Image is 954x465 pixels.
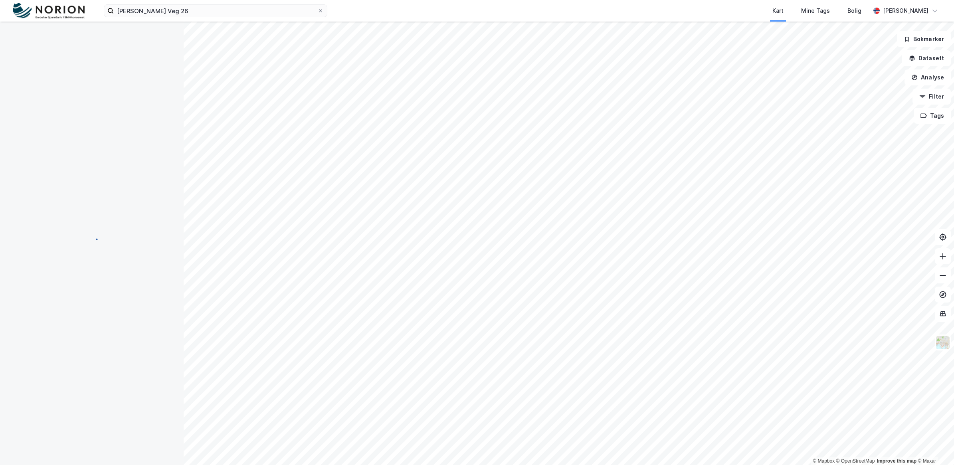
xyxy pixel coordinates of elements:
[114,5,317,17] input: Søk på adresse, matrikkel, gårdeiere, leietakere eller personer
[13,3,85,19] img: norion-logo.80e7a08dc31c2e691866.png
[877,458,916,464] a: Improve this map
[914,427,954,465] iframe: Chat Widget
[905,69,951,85] button: Analyse
[897,31,951,47] button: Bokmerker
[836,458,875,464] a: OpenStreetMap
[935,335,950,350] img: Z
[902,50,951,66] button: Datasett
[772,6,784,16] div: Kart
[914,108,951,124] button: Tags
[914,427,954,465] div: Kontrollprogram for chat
[801,6,830,16] div: Mine Tags
[912,89,951,105] button: Filter
[85,232,98,245] img: spinner.a6d8c91a73a9ac5275cf975e30b51cfb.svg
[883,6,928,16] div: [PERSON_NAME]
[813,458,835,464] a: Mapbox
[847,6,861,16] div: Bolig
